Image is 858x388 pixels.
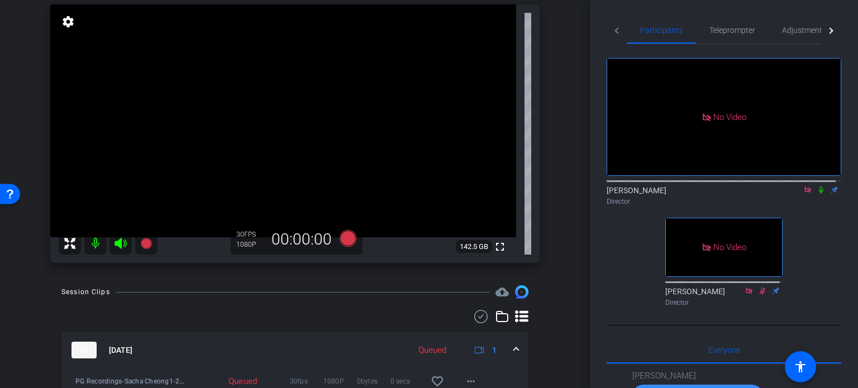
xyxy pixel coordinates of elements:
div: Director [607,197,841,207]
span: 1080P [323,376,357,387]
mat-icon: accessibility [794,360,807,373]
div: [PERSON_NAME] [632,370,763,382]
mat-expansion-panel-header: thumb-nail[DATE]Queued1 [61,332,528,368]
mat-icon: more_horiz [464,375,478,388]
div: [PERSON_NAME] [665,286,783,308]
div: Queued [413,344,452,357]
div: 30 [236,230,264,239]
span: Destinations for your clips [495,285,509,299]
div: 1080P [236,240,264,249]
img: thumb-nail [71,342,97,358]
span: No Video [713,112,746,122]
span: Adjustments [782,26,826,34]
span: PG Recordings-Sacha Cheong1-2025-09-04-21-31-25-869-0 [75,376,187,387]
mat-icon: settings [60,15,76,28]
span: Participants [640,26,683,34]
div: Session Clips [61,286,110,298]
div: 00:00:00 [264,230,339,249]
span: No Video [713,242,746,252]
span: 0bytes [357,376,390,387]
span: [DATE] [109,344,132,356]
span: Everyone [708,346,740,354]
span: Teleprompter [709,26,755,34]
mat-icon: fullscreen [493,240,507,253]
mat-icon: favorite_border [431,375,444,388]
span: 30fps [290,376,323,387]
div: Queued [223,376,254,387]
span: 142.5 GB [456,240,492,253]
div: [PERSON_NAME] [607,185,841,207]
mat-icon: cloud_upload [495,285,509,299]
span: 1 [492,344,497,356]
img: Session clips [515,285,528,299]
span: FPS [244,231,256,238]
span: 0 secs [390,376,424,387]
div: Director [665,298,783,308]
